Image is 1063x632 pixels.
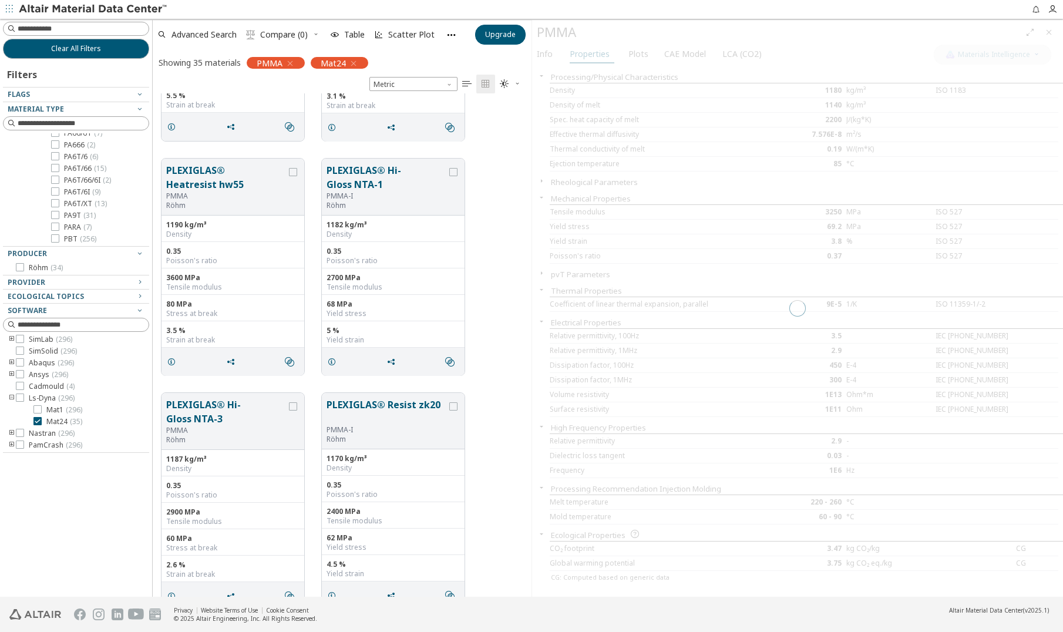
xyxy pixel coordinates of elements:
span: ( 256 ) [80,234,96,244]
span: Mat24 [321,58,346,68]
span: Ls-Dyna [29,394,75,403]
span: Mat1 [46,405,82,415]
i:  [481,79,490,89]
div: 5.5 % [166,91,300,100]
span: Table [344,31,365,39]
span: Metric [369,77,458,91]
button: Similar search [280,350,304,374]
div: 1182 kg/m³ [327,220,460,230]
button: Share [221,115,245,139]
button: Producer [3,247,149,261]
span: PA6T/6 [64,152,98,162]
span: Material Type [8,104,64,114]
div: (v2025.1) [949,606,1049,614]
span: Altair Material Data Center [949,606,1023,614]
div: Strain at break [166,100,300,110]
i:  [285,591,294,601]
span: ( 296 ) [52,369,68,379]
span: ( 9 ) [92,187,100,197]
button: Similar search [440,350,465,374]
button: PLEXIGLAS® Hi-Gloss NTA-1 [327,163,447,191]
span: PA66/6T [64,129,102,138]
span: ( 7 ) [94,128,102,138]
i:  [500,79,509,89]
div: Unit System [369,77,458,91]
button: Share [221,584,245,608]
div: Poisson's ratio [327,256,460,265]
div: 2700 MPa [327,273,460,283]
div: Density [166,464,300,473]
span: Nastran [29,429,75,438]
span: ( 4 ) [66,381,75,391]
div: Poisson's ratio [166,490,300,500]
div: Tensile modulus [166,283,300,292]
span: PamCrash [29,441,82,450]
button: Clear All Filters [3,39,149,59]
span: ( 34 ) [51,263,63,273]
i: toogle group [8,358,16,368]
button: Details [322,584,347,607]
span: ( 13 ) [95,199,107,209]
span: PA9T [64,211,96,220]
i:  [445,357,455,367]
span: Upgrade [485,30,516,39]
div: 2900 MPa [166,507,300,517]
div: PMMA [166,191,287,201]
button: PLEXIGLAS® Hi-Gloss NTA-3 [166,398,287,426]
i: toogle group [8,441,16,450]
button: Share [221,350,245,374]
div: Showing 35 materials [159,57,241,68]
button: Tile View [476,75,495,93]
div: 3.1 % [327,92,460,101]
div: 3600 MPa [166,273,300,283]
button: Upgrade [475,25,526,45]
div: 0.35 [166,247,300,256]
span: ( 296 ) [58,358,74,368]
div: Poisson's ratio [327,490,460,499]
span: ( 296 ) [60,346,77,356]
span: ( 296 ) [66,440,82,450]
button: Provider [3,275,149,290]
p: Röhm [327,435,447,444]
div: 80 MPa [166,300,300,309]
img: Altair Material Data Center [19,4,169,15]
div: PMMA [166,426,287,435]
span: ( 15 ) [94,163,106,173]
button: Similar search [440,116,465,139]
div: 60 MPa [166,534,300,543]
span: PA6T/6I [64,187,100,197]
i:  [445,591,455,600]
span: PA666 [64,140,95,150]
button: Share [381,116,406,139]
div: 5 % [327,326,460,335]
div: Strain at break [166,335,300,345]
span: Ansys [29,370,68,379]
i: toogle group [8,370,16,379]
span: ( 7 ) [83,222,92,232]
i:  [246,30,255,39]
div: Tensile modulus [327,283,460,292]
div: © 2025 Altair Engineering, Inc. All Rights Reserved. [174,614,317,623]
div: Strain at break [327,101,460,110]
button: Similar search [280,584,304,608]
button: PLEXIGLAS® Resist zk20 [327,398,447,425]
button: Material Type [3,102,149,116]
span: ( 35 ) [70,416,82,426]
span: PA6T/XT [64,199,107,209]
div: Filters [3,59,43,87]
i:  [445,123,455,132]
span: PBT [64,234,96,244]
span: Clear All Filters [51,44,101,53]
span: Röhm [29,263,63,273]
i:  [285,357,294,367]
span: PMMA [257,58,282,68]
div: 62 MPa [327,533,460,543]
span: Provider [8,277,45,287]
span: Cadmould [29,382,75,391]
span: ( 296 ) [66,405,82,415]
button: Software [3,304,149,318]
span: Compare (0) [260,31,308,39]
div: 1187 kg/m³ [166,455,300,464]
div: 1170 kg/m³ [327,454,460,463]
span: SimLab [29,335,72,344]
